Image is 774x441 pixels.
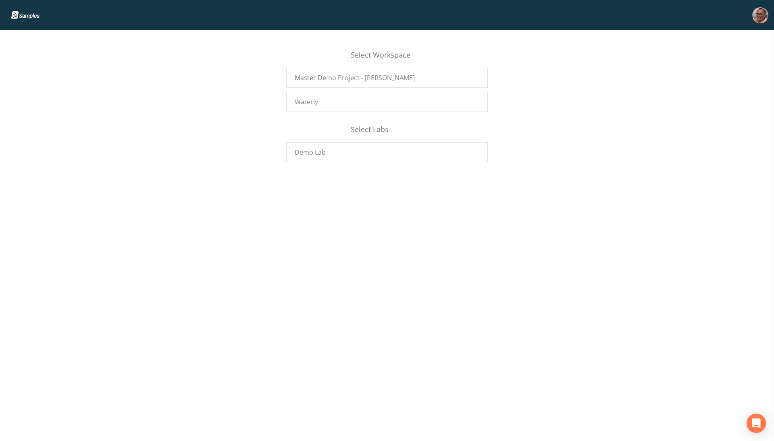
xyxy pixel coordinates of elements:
[286,50,488,68] div: Select Workspace
[286,92,488,112] a: Waterly
[286,124,488,142] div: Select Labs
[11,11,50,19] img: logo
[295,147,326,157] span: Demo Lab
[286,142,488,162] a: Demo Lab
[286,68,488,88] a: Master Demo Project - [PERSON_NAME]
[295,73,415,83] span: Master Demo Project - [PERSON_NAME]
[752,7,768,23] img: e2d790fa78825a4bb76dcb6ab311d44c
[747,414,766,433] div: Open Intercom Messenger
[295,97,318,107] span: Waterly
